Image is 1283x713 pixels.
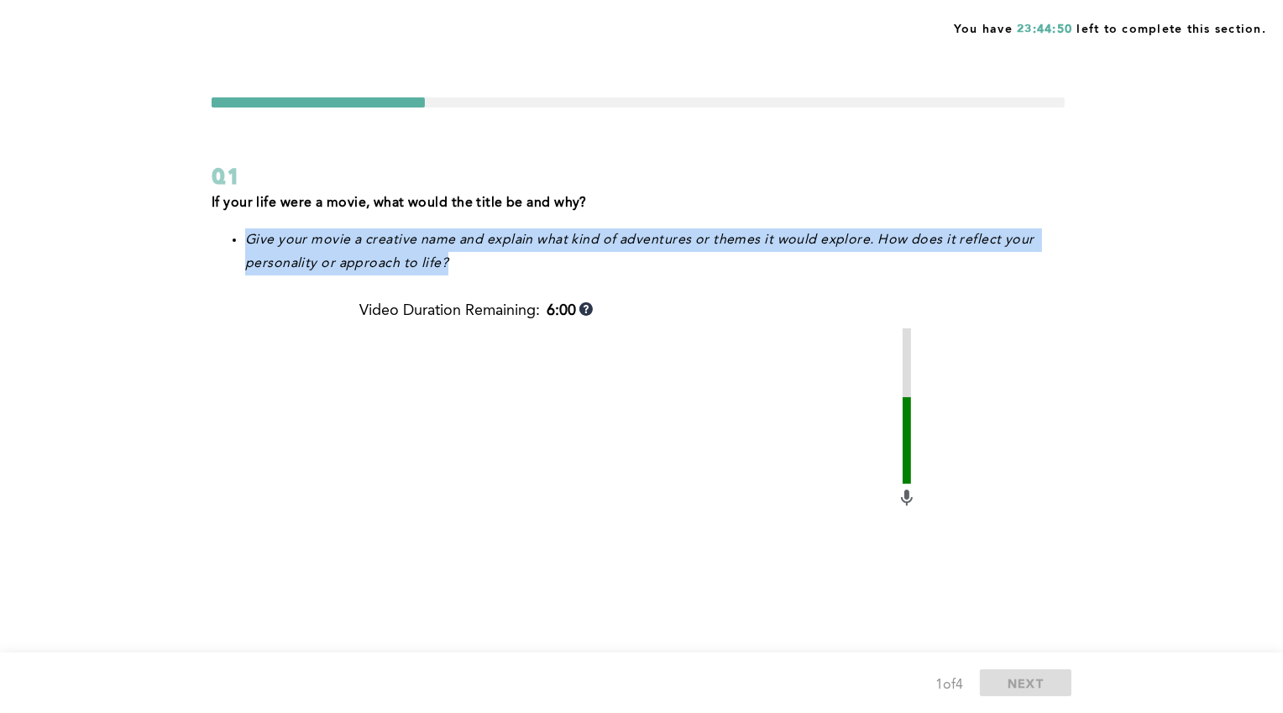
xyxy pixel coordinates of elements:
strong: If your life were a movie, what would the title be and why? [212,197,587,210]
b: 6:00 [547,302,576,320]
div: Video Duration Remaining: [359,302,593,320]
span: 23:44:50 [1017,24,1072,35]
em: Give your movie a creative name and explain what kind of adventures or themes it would explore. H... [245,233,1038,270]
div: Q1 [212,161,1065,191]
div: 1 of 4 [935,674,963,697]
button: NEXT [980,669,1071,696]
span: You have left to complete this section. [954,17,1266,38]
span: NEXT [1008,675,1044,691]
